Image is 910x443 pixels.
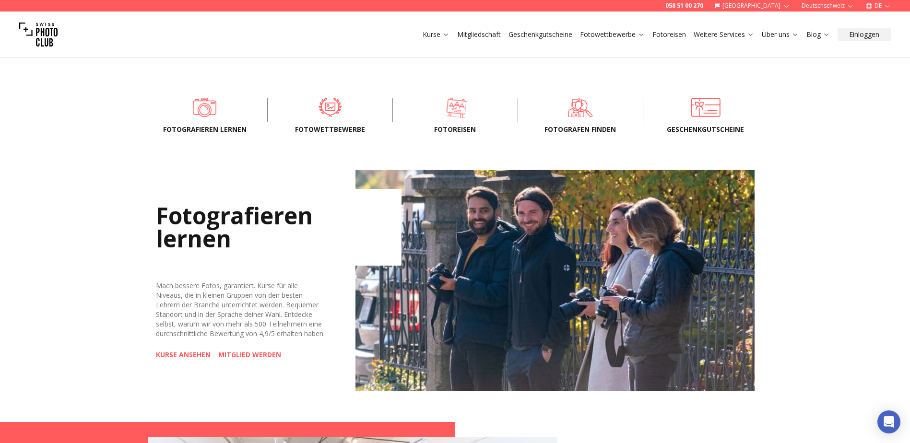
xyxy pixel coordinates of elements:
a: Fotografieren lernen [158,98,252,117]
a: Geschenkgutscheine [659,98,753,117]
span: Fotografen finden [533,125,627,134]
a: Blog [806,30,830,39]
a: Fotowettbewerbe [283,98,377,117]
a: Fotoreisen [652,30,686,39]
button: Geschenkgutscheine [505,28,576,41]
a: Fotowettbewerbe [580,30,645,39]
button: Kurse [419,28,453,41]
button: Fotowettbewerbe [576,28,649,41]
button: Fotoreisen [649,28,690,41]
span: Fotoreisen [408,125,502,134]
a: Fotoreisen [408,98,502,117]
img: Swiss photo club [19,15,58,54]
a: Über uns [762,30,799,39]
h2: Fotografieren lernen [156,189,402,266]
img: Learn Photography [355,170,755,391]
button: Mitgliedschaft [453,28,505,41]
button: Einloggen [838,28,891,41]
a: MITGLIED WERDEN [218,350,281,360]
a: Mitgliedschaft [457,30,501,39]
div: Open Intercom Messenger [877,410,900,433]
button: Weitere Services [690,28,758,41]
span: Geschenkgutscheine [659,125,753,134]
a: KURSE ANSEHEN [156,350,211,360]
a: Weitere Services [694,30,754,39]
a: Fotografen finden [533,98,627,117]
a: 058 51 00 270 [665,2,703,10]
button: Über uns [758,28,803,41]
a: Kurse [423,30,449,39]
a: Geschenkgutscheine [508,30,572,39]
div: Mach bessere Fotos, garantiert. Kurse für alle Niveaus, die in kleinen Gruppen von den besten Leh... [156,281,325,338]
span: Fotografieren lernen [158,125,252,134]
button: Blog [803,28,834,41]
span: Fotowettbewerbe [283,125,377,134]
